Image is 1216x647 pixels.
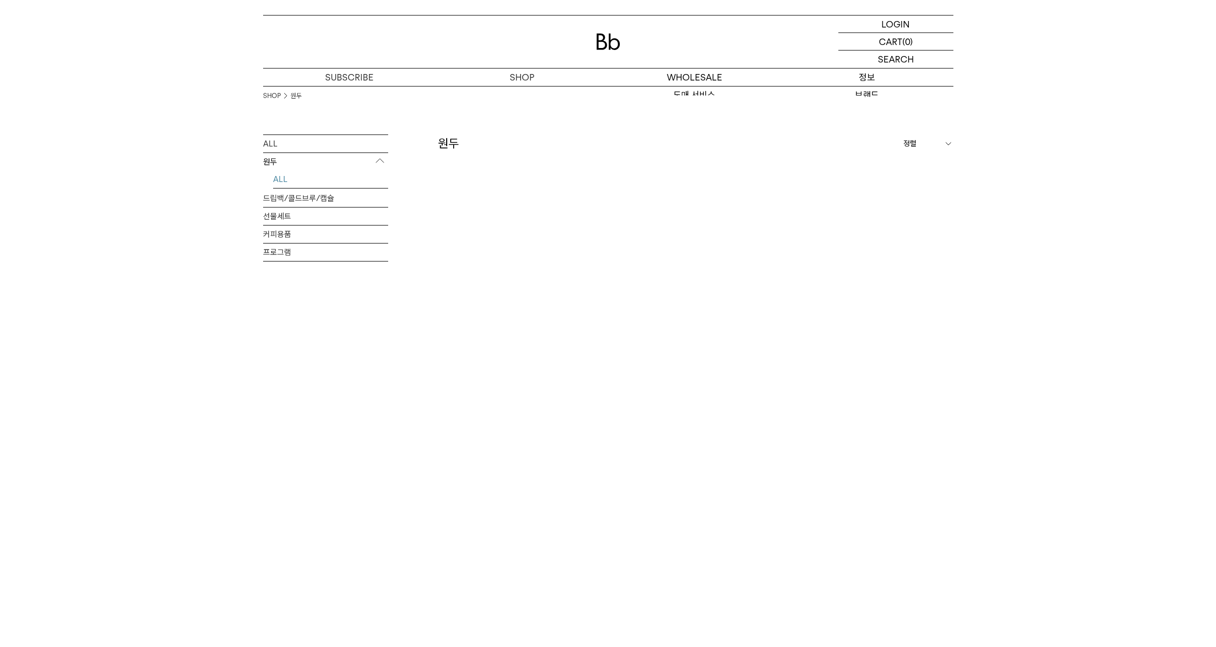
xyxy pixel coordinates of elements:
[608,68,781,86] p: WHOLESALE
[596,33,620,50] img: 로고
[436,68,608,86] a: SHOP
[781,86,953,103] a: 브랜드
[902,33,913,50] p: (0)
[608,86,781,103] a: 도매 서비스
[291,91,302,101] a: 원두
[903,137,916,149] span: 정렬
[838,33,953,50] a: CART (0)
[263,207,388,225] a: 선물세트
[881,15,910,32] p: LOGIN
[263,68,436,86] a: SUBSCRIBE
[263,225,388,243] a: 커피용품
[273,170,388,188] a: ALL
[878,50,914,68] p: SEARCH
[781,68,953,86] p: 정보
[273,188,388,206] a: YEAR-ROUND
[438,135,459,152] h2: 원두
[263,189,388,207] a: 드립백/콜드브루/캡슐
[838,15,953,33] a: LOGIN
[263,153,388,171] p: 원두
[263,243,388,261] a: 프로그램
[263,91,281,101] a: SHOP
[879,33,902,50] p: CART
[263,135,388,152] a: ALL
